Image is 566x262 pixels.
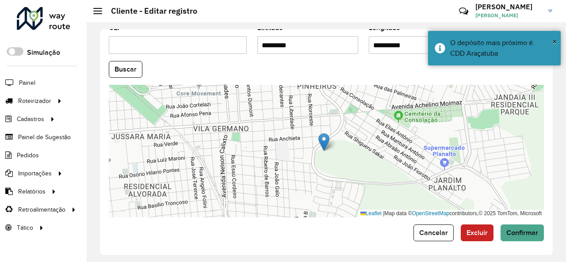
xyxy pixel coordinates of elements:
[419,229,448,236] span: Cancelar
[475,3,542,11] h3: [PERSON_NAME]
[17,151,39,160] span: Pedidos
[467,229,488,236] span: Excluir
[358,210,544,217] div: Map data © contributors,© 2025 TomTom, Microsoft
[18,96,51,106] span: Roteirizador
[19,78,35,87] span: Painel
[461,224,493,241] button: Excluir
[27,47,60,58] label: Simulação
[413,224,454,241] button: Cancelar
[17,223,33,232] span: Tático
[552,37,557,46] span: ×
[475,11,542,19] span: [PERSON_NAME]
[18,187,46,196] span: Relatórios
[17,114,44,124] span: Cadastros
[18,205,65,214] span: Retroalimentação
[450,38,554,59] div: O depósito mais próximo é: CDD Araçatuba
[506,229,538,236] span: Confirmar
[383,210,384,216] span: |
[552,35,557,48] button: Close
[109,61,142,78] button: Buscar
[318,133,329,151] img: Marker
[102,6,197,16] h2: Cliente - Editar registro
[501,224,544,241] button: Confirmar
[412,210,450,216] a: OpenStreetMap
[360,210,382,216] a: Leaflet
[454,2,473,21] a: Contato Rápido
[18,133,71,142] span: Painel de Sugestão
[18,169,52,178] span: Importações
